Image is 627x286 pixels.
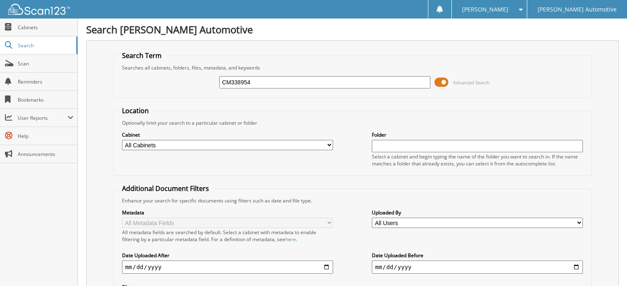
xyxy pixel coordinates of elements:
[18,24,73,31] span: Cabinets
[453,79,490,86] span: Advanced Search
[122,131,333,138] label: Cabinet
[18,96,73,103] span: Bookmarks
[586,246,627,286] iframe: Chat Widget
[285,236,296,243] a: here
[372,153,583,167] div: Select a cabinet and begin typing the name of the folder you want to search in. If the name match...
[86,23,619,36] h1: Search [PERSON_NAME] Automotive
[18,114,68,121] span: User Reports
[118,106,153,115] legend: Location
[372,209,583,216] label: Uploaded By
[118,184,213,193] legend: Additional Document Filters
[18,60,73,67] span: Scan
[372,252,583,259] label: Date Uploaded Before
[118,197,587,204] div: Enhance your search for specific documents using filters such as date and file type.
[18,133,73,140] span: Help
[122,229,333,243] div: All metadata fields are searched by default. Select a cabinet with metadata to enable filtering b...
[18,78,73,85] span: Reminders
[122,209,333,216] label: Metadata
[372,131,583,138] label: Folder
[122,252,333,259] label: Date Uploaded After
[118,119,587,126] div: Optionally limit your search to a particular cabinet or folder
[8,4,70,15] img: scan123-logo-white.svg
[538,7,617,12] span: [PERSON_NAME] Automotive
[372,260,583,274] input: end
[18,42,72,49] span: Search
[118,64,587,71] div: Searches all cabinets, folders, files, metadata, and keywords
[118,51,166,60] legend: Search Term
[18,151,73,158] span: Announcements
[462,7,508,12] span: [PERSON_NAME]
[122,260,333,274] input: start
